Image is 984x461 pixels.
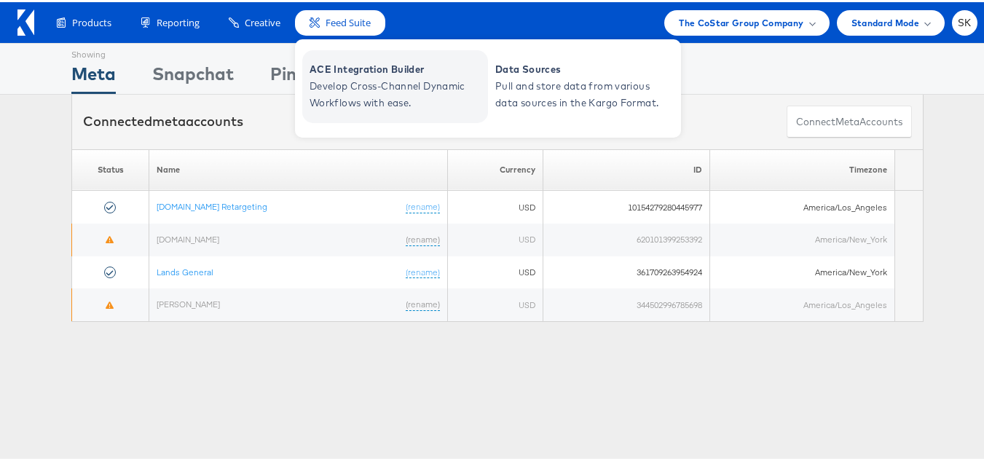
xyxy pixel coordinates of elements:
td: USD [448,286,543,319]
span: Feed Suite [326,14,371,28]
div: Meta [71,59,116,92]
button: ConnectmetaAccounts [787,103,912,136]
span: Pull and store data from various data sources in the Kargo Format. [495,76,670,109]
span: Develop Cross-Channel Dynamic Workflows with ease. [310,76,484,109]
td: America/New_York [710,254,895,287]
td: 361709263954924 [543,254,709,287]
td: America/New_York [710,221,895,254]
span: Standard Mode [851,13,919,28]
th: Status [72,147,149,189]
div: Connected accounts [83,110,243,129]
td: 10154279280445977 [543,189,709,221]
td: USD [448,189,543,221]
span: SK [958,16,972,25]
a: (rename) [406,199,440,211]
td: America/Los_Angeles [710,189,895,221]
div: Showing [71,42,116,59]
div: Pinterest [270,59,347,92]
a: ACE Integration Builder Develop Cross-Channel Dynamic Workflows with ease. [302,48,488,121]
td: 344502996785698 [543,286,709,319]
td: 620101399253392 [543,221,709,254]
a: [PERSON_NAME] [157,296,220,307]
th: Name [149,147,448,189]
span: Reporting [157,14,200,28]
a: (rename) [406,232,440,244]
span: Products [72,14,111,28]
a: (rename) [406,264,440,277]
a: [DOMAIN_NAME] [157,232,219,243]
td: USD [448,221,543,254]
td: USD [448,254,543,287]
th: ID [543,147,709,189]
a: Data Sources Pull and store data from various data sources in the Kargo Format. [488,48,674,121]
span: Data Sources [495,59,670,76]
span: meta [835,113,859,127]
th: Timezone [710,147,895,189]
a: [DOMAIN_NAME] Retargeting [157,199,267,210]
a: Lands General [157,264,213,275]
a: (rename) [406,296,440,309]
span: Creative [245,14,280,28]
span: ACE Integration Builder [310,59,484,76]
span: meta [152,111,186,127]
div: Snapchat [152,59,234,92]
th: Currency [448,147,543,189]
span: The CoStar Group Company [679,13,803,28]
td: America/Los_Angeles [710,286,895,319]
